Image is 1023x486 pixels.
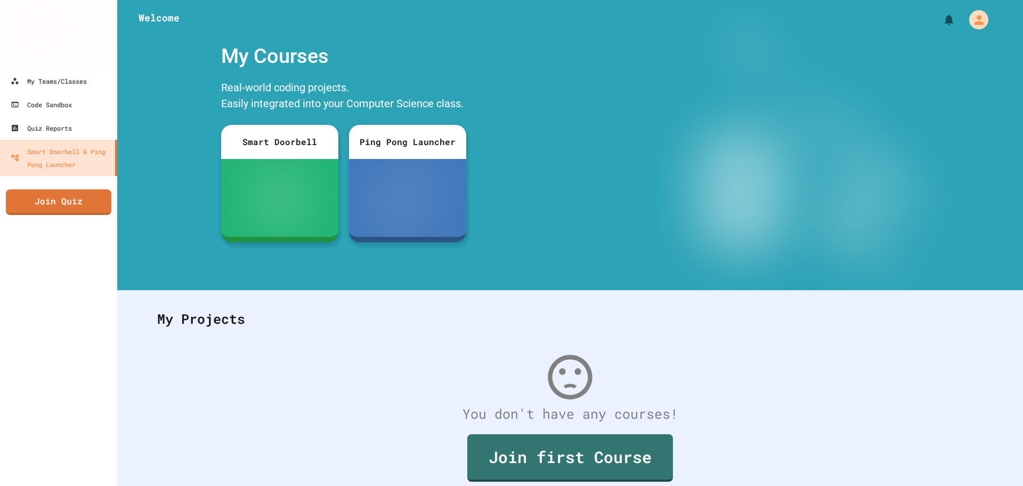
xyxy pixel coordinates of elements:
[384,177,432,219] img: ppl-with-ball.png
[923,11,958,29] div: My Notifications
[6,189,111,215] a: Join Quiz
[11,11,107,38] img: logo-orange.svg
[216,36,472,77] div: My Courses
[221,125,338,159] div: Smart Doorbell
[11,122,72,134] div: Quiz Reports
[349,125,466,159] div: Ping Pong Launcher
[935,397,1012,442] iframe: chat widget
[978,443,1012,475] iframe: chat widget
[216,77,472,117] div: Real-world coding projects. Easily integrated into your Computer Science class.
[147,298,994,340] div: My Projects
[11,75,87,87] div: My Teams/Classes
[11,145,111,171] div: Smart Doorbell & Ping Pong Launcher
[11,98,72,111] div: Code Sandbox
[654,36,939,280] img: banner-image-my-projects.png
[265,177,295,219] img: sdb-white.svg
[147,404,994,424] div: You don't have any courses!
[467,434,673,482] a: Join first Course
[958,7,991,32] div: My Account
